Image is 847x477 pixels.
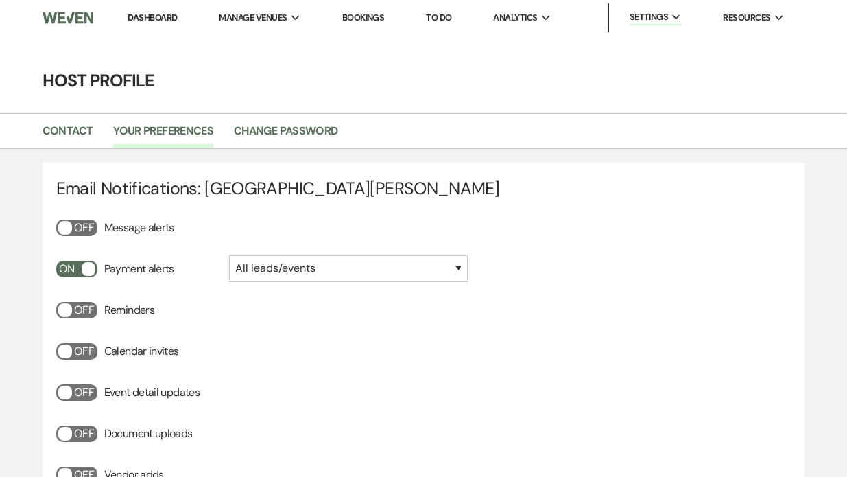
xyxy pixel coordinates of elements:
div: Reminders [56,302,215,338]
a: Your Preferences [113,122,213,148]
button: Off [56,384,97,401]
span: Resources [723,11,770,25]
button: Off [56,220,97,236]
button: Off [56,343,97,360]
button: Off [56,302,97,318]
a: Dashboard [128,12,177,23]
div: Calendar invites [56,343,215,379]
span: Settings [630,10,669,24]
span: Analytics [493,11,537,25]
button: On [56,261,97,277]
div: Message alerts [56,220,215,255]
span: Manage Venues [219,11,287,25]
a: Change Password [234,122,337,148]
h4: Email Notifications: [GEOGRAPHIC_DATA][PERSON_NAME] [56,176,791,200]
a: Bookings [342,12,385,23]
div: Document uploads [56,426,215,461]
a: Contact [43,122,93,148]
div: Event detail updates [56,384,215,420]
button: Off [56,426,97,442]
div: Payment alerts [56,261,215,296]
img: Weven Logo [43,3,93,32]
a: To Do [426,12,451,23]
